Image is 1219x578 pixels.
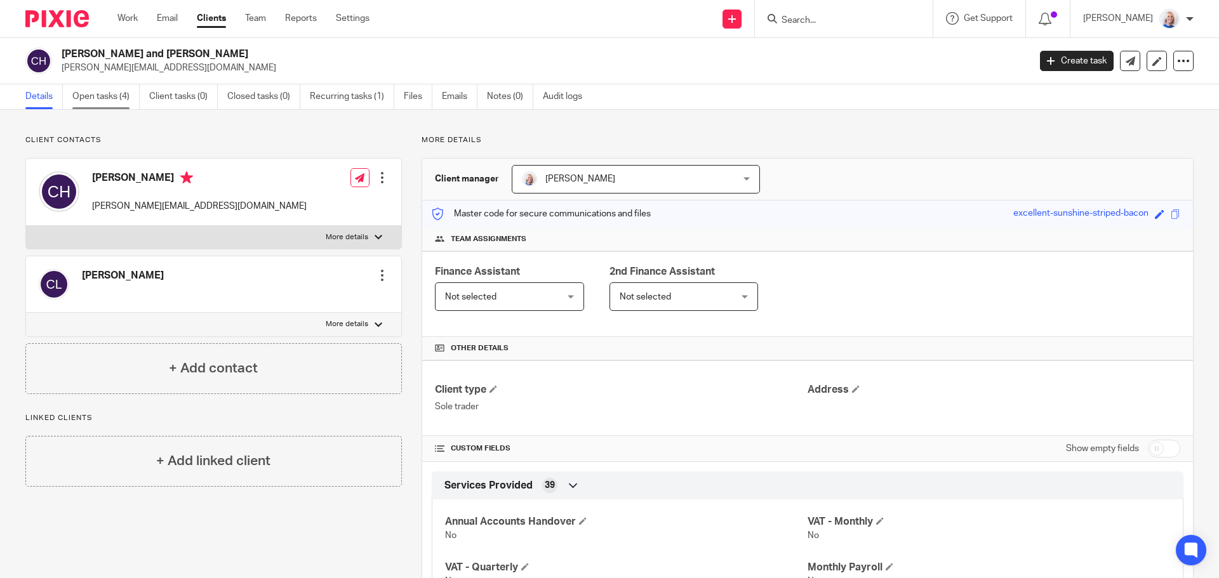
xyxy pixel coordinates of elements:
[245,12,266,25] a: Team
[487,84,533,109] a: Notes (0)
[117,12,138,25] a: Work
[404,84,432,109] a: Files
[435,266,520,277] span: Finance Assistant
[1066,442,1139,455] label: Show empty fields
[197,12,226,25] a: Clients
[451,234,526,244] span: Team assignments
[808,515,1170,529] h4: VAT - Monthly
[964,14,1013,23] span: Get Support
[326,232,368,242] p: More details
[92,200,307,213] p: [PERSON_NAME][EMAIL_ADDRESS][DOMAIN_NAME]
[435,443,808,454] h4: CUSTOM FIELDS
[620,292,671,301] span: Not selected
[169,358,258,378] h4: + Add contact
[545,174,615,183] span: [PERSON_NAME]
[808,383,1180,397] h4: Address
[444,479,533,492] span: Services Provided
[780,15,895,27] input: Search
[149,84,218,109] a: Client tasks (0)
[25,84,63,109] a: Details
[25,10,89,27] img: Pixie
[445,292,496,301] span: Not selected
[522,171,537,187] img: Low%20Res%20-%20Your%20Support%20Team%20-5.jpg
[445,561,808,574] h4: VAT - Quarterly
[285,12,317,25] a: Reports
[25,48,52,74] img: svg%3E
[39,269,69,299] img: svg%3E
[609,266,715,277] span: 2nd Finance Assistant
[82,269,164,282] h4: [PERSON_NAME]
[432,207,651,220] p: Master code for secure communications and files
[62,48,829,61] h2: [PERSON_NAME] and [PERSON_NAME]
[62,62,1021,74] p: [PERSON_NAME][EMAIL_ADDRESS][DOMAIN_NAME]
[442,84,477,109] a: Emails
[808,561,1170,574] h4: Monthly Payroll
[445,531,456,540] span: No
[435,383,808,397] h4: Client type
[1159,9,1180,29] img: Low%20Res%20-%20Your%20Support%20Team%20-5.jpg
[25,135,402,145] p: Client contacts
[326,319,368,329] p: More details
[545,479,555,492] span: 39
[72,84,140,109] a: Open tasks (4)
[25,413,402,423] p: Linked clients
[808,531,819,540] span: No
[445,515,808,529] h4: Annual Accounts Handover
[156,451,270,471] h4: + Add linked client
[543,84,592,109] a: Audit logs
[1083,12,1153,25] p: [PERSON_NAME]
[451,343,509,353] span: Other details
[422,135,1194,145] p: More details
[1040,51,1114,71] a: Create task
[180,171,193,184] i: Primary
[1013,207,1149,221] div: excellent-sunshine-striped-bacon
[310,84,394,109] a: Recurring tasks (1)
[157,12,178,25] a: Email
[435,173,499,185] h3: Client manager
[336,12,370,25] a: Settings
[92,171,307,187] h4: [PERSON_NAME]
[39,171,79,212] img: svg%3E
[227,84,300,109] a: Closed tasks (0)
[435,400,808,413] p: Sole trader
